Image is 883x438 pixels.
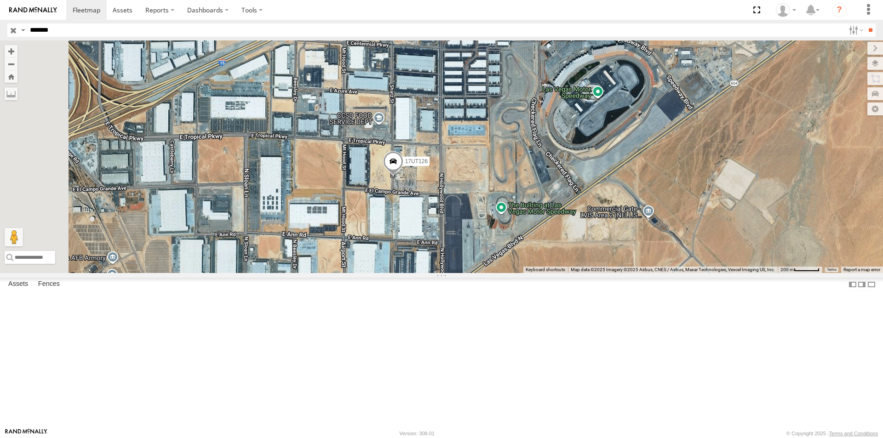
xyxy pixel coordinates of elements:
div: Carlos Vazquez [773,3,799,17]
a: Terms (opens in new tab) [827,267,837,271]
label: Measure [5,87,17,100]
label: Fences [34,278,64,291]
button: Map Scale: 200 m per 52 pixels [778,267,822,273]
span: 200 m [780,267,794,272]
button: Zoom out [5,57,17,70]
span: Map data ©2025 Imagery ©2025 Airbus, CNES / Airbus, Maxar Technologies, Vexcel Imaging US, Inc. [571,267,775,272]
label: Hide Summary Table [867,278,876,291]
label: Map Settings [867,102,883,115]
label: Search Filter Options [845,23,865,37]
button: Keyboard shortcuts [526,267,565,273]
img: rand-logo.svg [9,7,57,13]
label: Dock Summary Table to the Left [848,278,857,291]
div: Version: 308.01 [400,431,435,436]
label: Dock Summary Table to the Right [857,278,866,291]
label: Search Query [19,23,27,37]
a: Terms and Conditions [829,431,878,436]
span: 17UT126 [405,158,428,165]
a: Visit our Website [5,429,47,438]
button: Zoom in [5,45,17,57]
i: ? [832,3,847,17]
label: Assets [4,278,33,291]
div: © Copyright 2025 - [786,431,878,436]
a: Report a map error [843,267,880,272]
button: Drag Pegman onto the map to open Street View [5,228,23,246]
button: Zoom Home [5,70,17,83]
